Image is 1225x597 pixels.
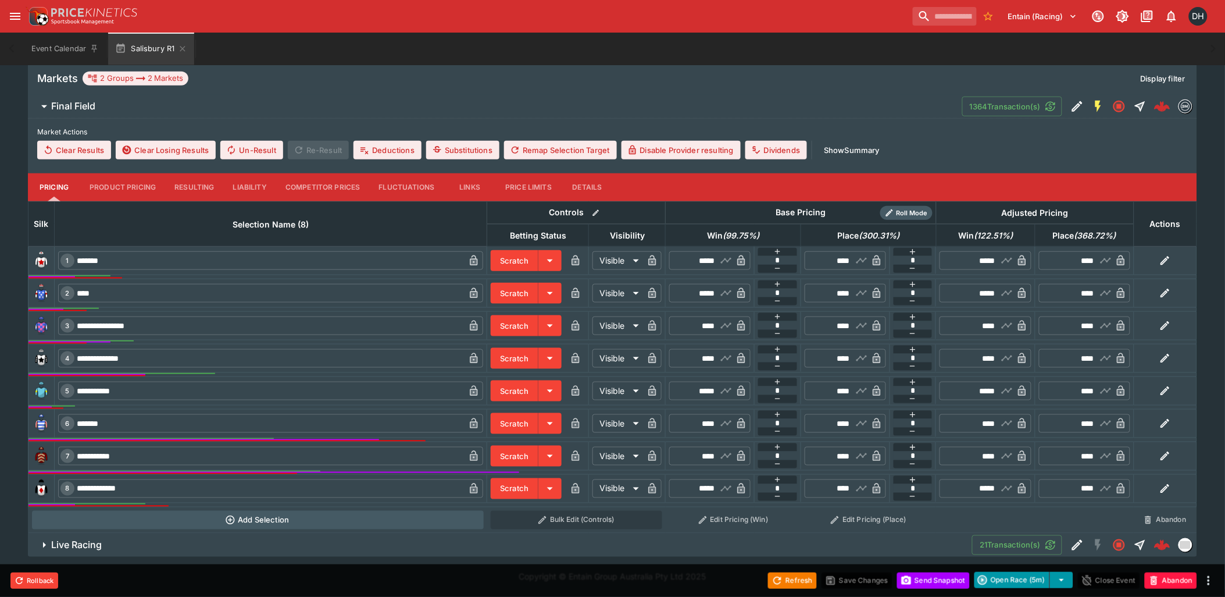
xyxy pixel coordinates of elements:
[1151,534,1174,557] a: cd5d5083-1dcc-4fc3-a3af-4161b8e99041
[622,141,741,159] button: Disable Provider resulting
[32,317,51,335] img: runner 3
[496,173,561,201] button: Price Limits
[32,251,51,270] img: runner 1
[974,572,1050,588] button: Open Race (5m)
[51,8,137,17] img: PriceKinetics
[1112,6,1133,27] button: Toggle light/dark mode
[974,572,1073,588] div: split button
[80,173,165,201] button: Product Pricing
[1137,6,1158,27] button: Documentation
[63,289,72,297] span: 2
[592,447,643,465] div: Visible
[276,173,370,201] button: Competitor Prices
[32,479,51,498] img: runner 8
[1088,535,1109,556] button: SGM Disabled
[24,33,106,65] button: Event Calendar
[1154,537,1170,553] img: logo-cerberus--red.svg
[108,33,194,65] button: Salisbury R1
[63,485,72,493] span: 8
[1001,7,1084,26] button: Select Tenant
[974,229,1013,243] em: ( 122.51 %)
[32,414,51,433] img: runner 6
[1130,96,1151,117] button: Straight
[1130,535,1151,556] button: Straight
[592,251,643,270] div: Visible
[37,72,78,85] h5: Markets
[817,141,887,159] button: ShowSummary
[288,141,349,159] span: Re-Result
[37,141,111,159] button: Clear Results
[63,420,72,428] span: 6
[936,201,1134,224] th: Adjusted Pricing
[491,315,538,336] button: Scratch
[220,218,322,232] span: Selection Name (8)
[592,414,643,433] div: Visible
[491,446,538,467] button: Scratch
[1145,574,1197,585] span: Mark an event as closed and abandoned.
[220,141,283,159] button: Un-Result
[1112,538,1126,552] svg: Closed
[491,250,538,271] button: Scratch
[63,452,72,460] span: 7
[51,100,95,112] h6: Final Field
[945,229,1026,243] span: Win(122.51%)
[1161,6,1182,27] button: Notifications
[859,229,900,243] em: ( 300.31 %)
[597,229,658,243] span: Visibility
[491,511,662,530] button: Bulk Edit (Controls)
[28,534,972,557] button: Live Racing
[588,205,603,221] button: Bulk edit
[561,173,613,201] button: Details
[1151,95,1174,118] a: d9a243ba-8706-4452-804d-f703482190b0
[51,539,102,552] h6: Live Racing
[972,535,1062,555] button: 21Transaction(s)
[592,479,643,498] div: Visible
[897,573,970,589] button: Send Snapshot
[1134,201,1197,246] th: Actions
[28,173,80,201] button: Pricing
[491,413,538,434] button: Scratch
[26,5,49,28] img: PriceKinetics Logo
[370,173,444,201] button: Fluctuations
[592,349,643,368] div: Visible
[87,72,184,86] div: 2 Groups 2 Markets
[1109,535,1130,556] button: Closed
[63,387,72,395] span: 5
[32,447,51,465] img: runner 7
[1179,539,1192,552] img: liveracing
[1154,98,1170,115] img: logo-cerberus--red.svg
[1189,7,1208,26] div: David Howard
[1112,99,1126,113] svg: Closed
[444,173,496,201] button: Links
[32,284,51,303] img: runner 2
[37,123,1188,141] label: Market Actions
[1040,229,1129,243] span: Place(368.72%)
[165,173,223,201] button: Resulting
[1050,572,1073,588] button: select merge strategy
[63,354,72,363] span: 4
[745,141,807,159] button: Dividends
[32,349,51,368] img: runner 4
[1088,6,1109,27] button: Connected to PK
[32,382,51,400] img: runner 5
[913,7,977,26] input: search
[880,206,933,220] div: Show/hide Price Roll mode configuration.
[1067,96,1088,117] button: Edit Detail
[1154,98,1170,115] div: d9a243ba-8706-4452-804d-f703482190b0
[63,322,72,330] span: 3
[224,173,276,201] button: Liability
[1145,573,1197,589] button: Abandon
[772,205,831,220] div: Base Pricing
[487,201,666,224] th: Controls
[32,511,484,530] button: Add Selection
[426,141,499,159] button: Substitutions
[1202,574,1216,588] button: more
[491,283,538,304] button: Scratch
[1137,511,1193,530] button: Abandon
[491,478,538,499] button: Scratch
[1134,69,1192,88] button: Display filter
[1067,535,1088,556] button: Edit Detail
[491,348,538,369] button: Scratch
[592,284,643,303] div: Visible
